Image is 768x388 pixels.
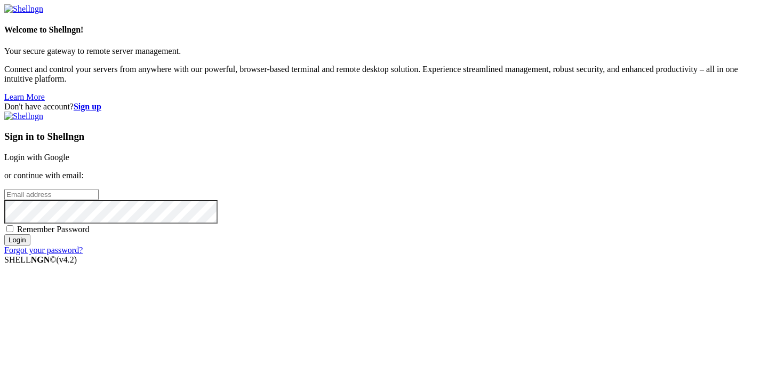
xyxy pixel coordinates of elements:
[4,246,83,255] a: Forgot your password?
[57,255,77,264] span: 4.2.0
[4,4,43,14] img: Shellngn
[4,171,764,180] p: or continue with email:
[4,92,45,101] a: Learn More
[74,102,101,111] a: Sign up
[4,112,43,121] img: Shellngn
[6,225,13,232] input: Remember Password
[31,255,50,264] b: NGN
[4,46,764,56] p: Your secure gateway to remote server management.
[4,131,764,142] h3: Sign in to Shellngn
[4,189,99,200] input: Email address
[4,102,764,112] div: Don't have account?
[4,255,77,264] span: SHELL ©
[4,25,764,35] h4: Welcome to Shellngn!
[4,153,69,162] a: Login with Google
[17,225,90,234] span: Remember Password
[4,234,30,246] input: Login
[4,65,764,84] p: Connect and control your servers from anywhere with our powerful, browser-based terminal and remo...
